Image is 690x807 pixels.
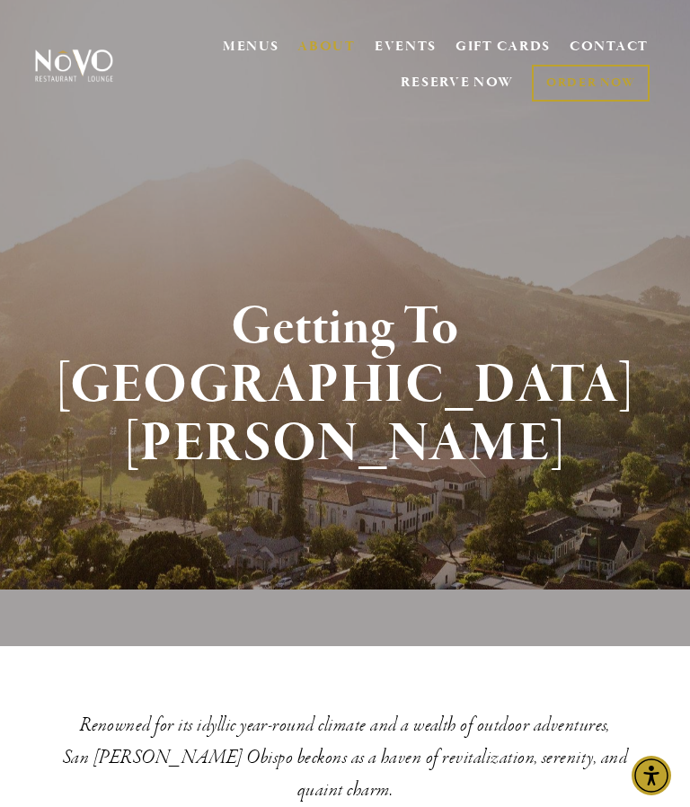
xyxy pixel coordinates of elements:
[63,713,632,803] em: Renowned for its idyllic year-round climate and a wealth of outdoor adventures, San [PERSON_NAME]...
[570,31,649,65] a: CONTACT
[632,756,671,795] div: Accessibility Menu
[297,38,356,56] a: ABOUT
[375,38,437,56] a: EVENTS
[532,65,650,102] a: ORDER NOW
[401,66,514,100] a: RESERVE NOW
[456,31,551,65] a: GIFT CARDS
[32,49,116,82] img: Novo Restaurant &amp; Lounge
[223,38,279,56] a: MENUS
[51,298,638,474] h1: Getting To [GEOGRAPHIC_DATA][PERSON_NAME]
